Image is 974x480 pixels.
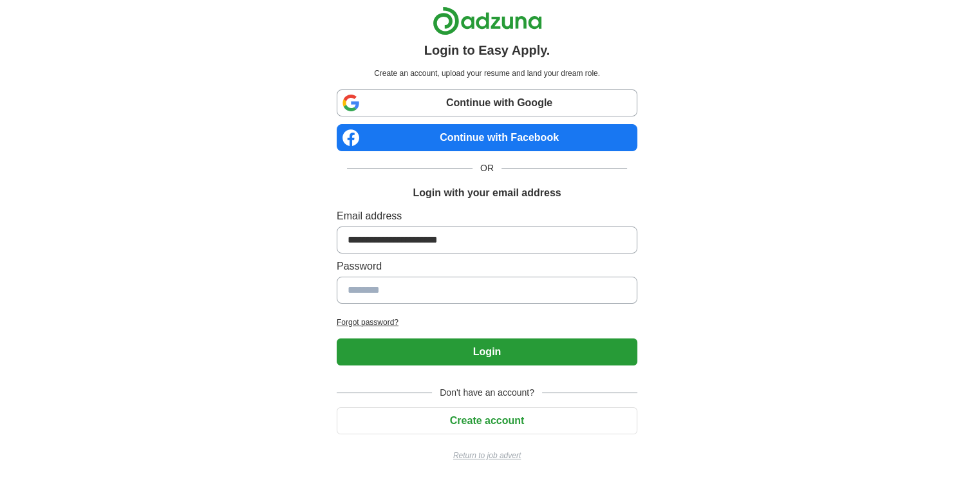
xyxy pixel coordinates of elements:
button: Create account [337,407,637,434]
img: Adzuna logo [433,6,542,35]
a: Return to job advert [337,450,637,461]
label: Password [337,259,637,274]
a: Continue with Google [337,89,637,116]
span: Don't have an account? [432,386,542,400]
a: Continue with Facebook [337,124,637,151]
label: Email address [337,208,637,224]
button: Login [337,338,637,365]
a: Create account [337,415,637,426]
span: OR [473,162,501,175]
a: Forgot password? [337,317,637,328]
h1: Login to Easy Apply. [424,41,550,60]
p: Create an account, upload your resume and land your dream role. [339,68,635,79]
h1: Login with your email address [413,185,561,201]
